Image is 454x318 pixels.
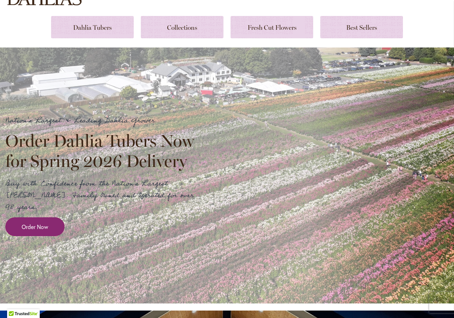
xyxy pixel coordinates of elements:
h2: Order Dahlia Tubers Now for Spring 2026 Delivery [5,131,200,171]
a: Order Now [5,217,65,236]
span: Order Now [22,223,48,231]
p: Buy with Confidence from the Nation's Largest [PERSON_NAME]. Family Owned and Operated for over 9... [5,178,200,213]
p: Nation's Largest & Leading Dahlia Grower [5,115,200,127]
